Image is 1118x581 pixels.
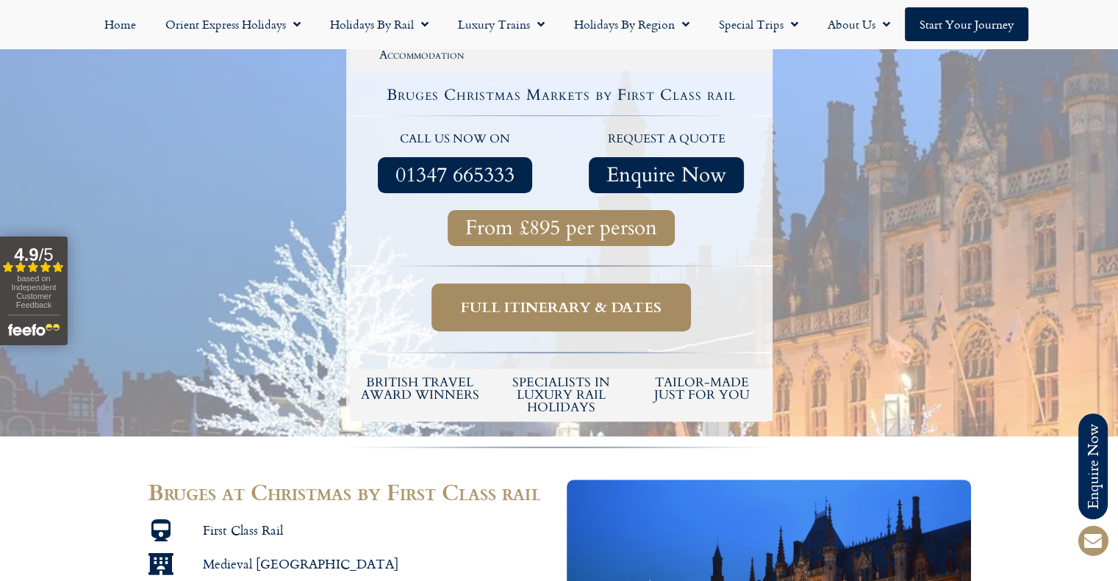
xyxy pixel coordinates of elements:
span: From £895 per person [465,219,657,237]
h5: British Travel Award winners [357,376,484,401]
nav: Menu [7,7,1111,41]
h2: 3 nights / 4 days [498,37,623,49]
span: Enquire Now [606,166,726,184]
span: 01347 665333 [395,166,515,184]
a: Full itinerary & dates [431,284,691,331]
a: About Us [813,7,905,41]
span: Medieval [GEOGRAPHIC_DATA] [199,555,398,572]
span: Full itinerary & dates [461,298,662,317]
span: Bruges at Christmas by First Class rail [148,475,541,508]
span: First Class Rail [199,522,283,538]
a: Holidays by Rail [315,7,443,41]
h6: Specialists in luxury rail holidays [498,376,624,414]
p: request a quote [568,130,765,149]
a: From £895 per person [448,210,675,246]
p: call us now on [357,130,554,149]
h5: tailor-made just for you [639,376,765,401]
a: Home [90,7,151,41]
a: Special Trips [704,7,813,41]
a: 01347 665333 [378,157,532,193]
h2: 1st class rail inc. 4 Star Accommodation [359,37,484,61]
a: Holidays by Region [559,7,704,41]
a: Enquire Now [589,157,744,193]
a: Luxury Trains [443,7,559,41]
h2: Bruges at Christmas [638,37,763,49]
a: Start your Journey [905,7,1028,41]
h4: Bruges Christmas Markets by First Class rail [352,87,770,103]
a: Orient Express Holidays [151,7,315,41]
